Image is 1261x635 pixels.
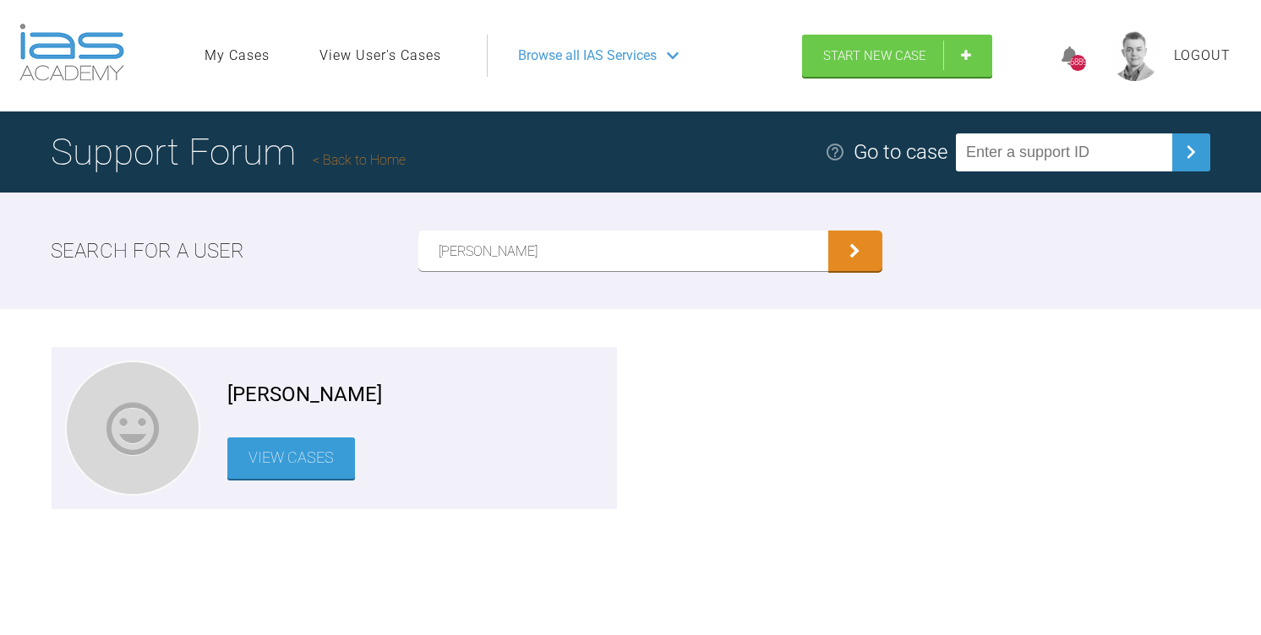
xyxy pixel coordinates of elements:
[418,231,828,271] input: Enter a user's name
[1174,45,1231,67] a: Logout
[956,133,1172,171] input: Enter a support ID
[802,35,992,77] a: Start New Case
[313,152,406,168] a: Back to Home
[227,378,382,410] span: [PERSON_NAME]
[854,136,947,168] div: Go to case
[67,362,199,494] img: Hinna Javed
[319,45,441,67] a: View User's Cases
[1177,138,1204,166] img: chevronRight.28bd32b0.svg
[19,24,124,81] img: logo-light.3e3ef733.png
[823,48,926,63] span: Start New Case
[518,45,657,67] span: Browse all IAS Services
[227,437,355,479] a: View Cases
[1070,55,1086,71] div: 6889
[51,235,244,267] h2: Search for a user
[205,45,270,67] a: My Cases
[825,142,845,162] img: help.e70b9f3d.svg
[1110,30,1160,81] img: profile.png
[51,122,406,182] h1: Support Forum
